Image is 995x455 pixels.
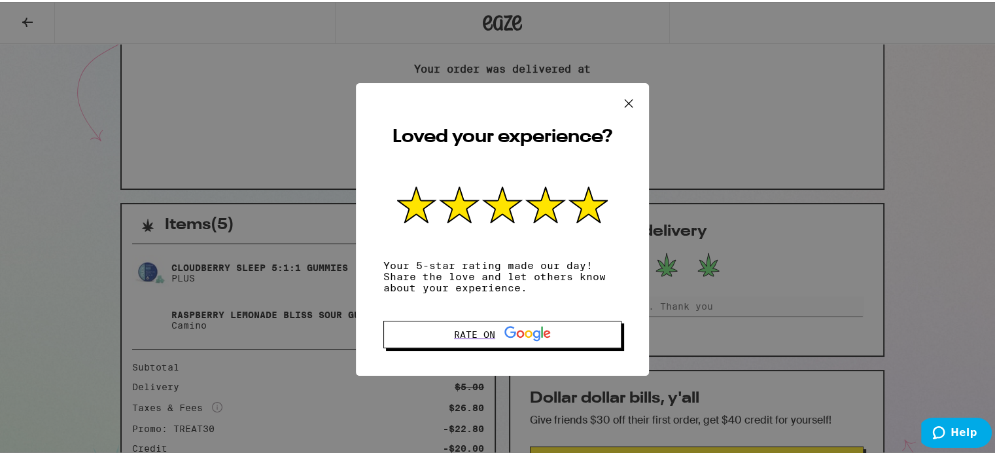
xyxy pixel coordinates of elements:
[383,122,621,148] h2: Loved your experience?
[454,324,551,341] div: Rate on
[921,416,992,448] iframe: Opens a widget where you can find more information
[383,258,621,291] p: Your 5-star rating made our day! Share the love and let others know about your experience.
[383,319,621,346] button: Rate on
